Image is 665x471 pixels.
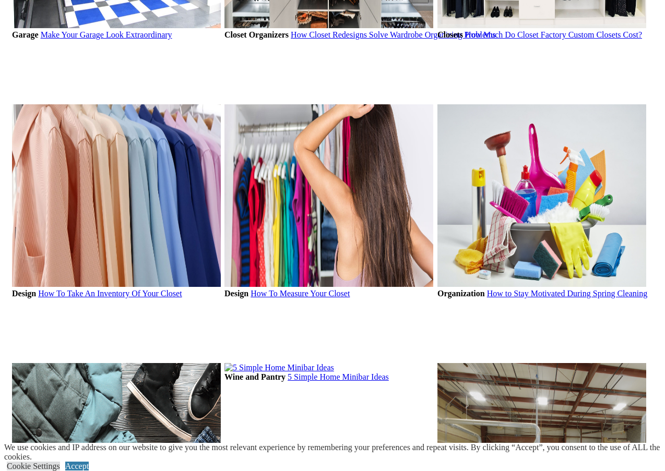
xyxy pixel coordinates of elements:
[437,104,646,287] img: How to Stay Motivated During Spring Cleaning
[38,289,182,298] a: How To Take An Inventory Of Your Closet
[12,30,39,39] strong: Garage
[224,30,289,39] strong: Closet Organizers
[7,462,60,470] a: Cookie Settings
[288,372,389,381] a: 5 Simple Home Minibar Ideas
[224,104,433,287] img: How To Measure Your Closet
[251,289,350,298] a: How To Measure Your Closet
[12,104,221,287] img: How To Take An Inventory Of Your Closet
[465,30,642,39] a: How Much Do Closet Factory Custom Closets Cost?
[41,30,172,39] a: Make Your Garage Look Extraordinary
[4,443,665,462] div: We use cookies and IP address on our website to give you the most relevant experience by remember...
[437,30,463,39] strong: Closets
[224,363,334,372] img: 5 Simple Home Minibar Ideas
[65,462,89,470] a: Accept
[291,30,496,39] a: How Closet Redesigns Solve Wardrobe Organizing Problems
[224,289,248,298] strong: Design
[224,372,286,381] strong: Wine and Pantry
[437,289,485,298] strong: Organization
[12,289,36,298] strong: Design
[487,289,648,298] a: How to Stay Motivated During Spring Cleaning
